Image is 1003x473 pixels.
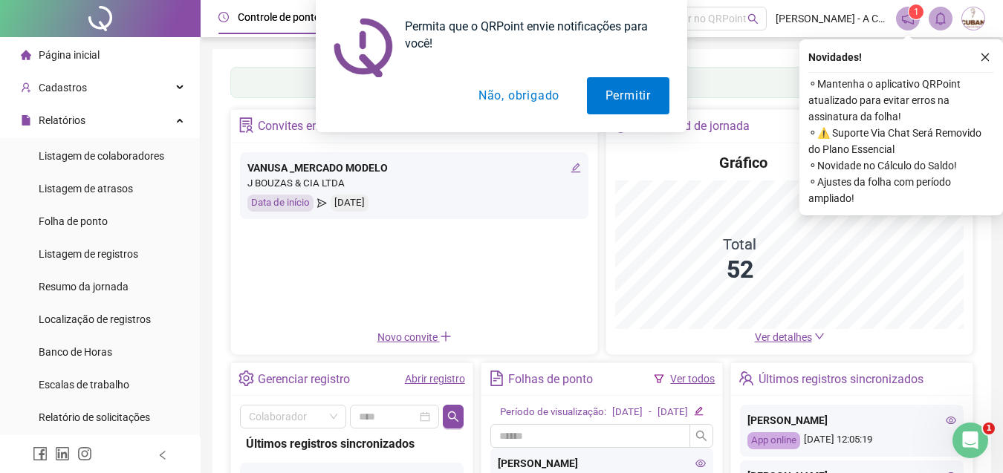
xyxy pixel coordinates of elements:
div: Permita que o QRPoint envie notificações para você! [393,18,669,52]
span: search [695,430,707,442]
span: instagram [77,446,92,461]
span: 1 [983,423,995,434]
span: eye [946,415,956,425]
span: Listagem de registros [39,248,138,260]
span: plus [440,330,452,342]
iframe: Intercom live chat [952,423,988,458]
span: Escalas de trabalho [39,379,129,391]
span: team [739,371,754,386]
div: Período de visualização: [500,405,606,420]
span: Resumo da jornada [39,281,129,293]
span: Localização de registros [39,313,151,325]
div: [DATE] 12:05:19 [747,432,956,449]
button: Permitir [587,77,669,114]
div: Últimos registros sincronizados [759,367,924,392]
div: [DATE] [331,195,369,212]
div: [PERSON_NAME] [747,412,956,428]
span: Banco de Horas [39,346,112,358]
span: down [814,331,825,342]
span: ⚬ Ajustes da folha com período ampliado! [808,174,994,206]
div: - [649,405,652,420]
div: [PERSON_NAME] [498,455,707,472]
div: Data de início [247,195,314,212]
div: Folhas de ponto [508,367,593,392]
div: [DATE] [658,405,688,420]
span: facebook [33,446,48,461]
div: VANUSA _MERCADO MODELO [247,160,581,176]
a: Ver detalhes down [755,331,825,343]
span: Relatório de solicitações [39,411,150,423]
span: Ver detalhes [755,331,812,343]
div: J BOUZAS & CIA LTDA [247,176,581,192]
a: Abrir registro [405,373,465,385]
button: Não, obrigado [460,77,578,114]
span: edit [571,163,581,173]
div: [DATE] [612,405,643,420]
span: ⚬ ⚠️ Suporte Via Chat Será Removido do Plano Essencial [808,125,994,157]
span: setting [238,371,254,386]
span: Folha de ponto [39,215,108,227]
div: App online [747,432,800,449]
h4: Gráfico [719,152,767,173]
span: edit [694,406,704,416]
div: Últimos registros sincronizados [246,434,458,453]
span: ⚬ Novidade no Cálculo do Saldo! [808,157,994,174]
img: notification icon [334,18,393,77]
span: file-text [489,371,504,386]
span: Novo convite [377,331,452,343]
div: Gerenciar registro [258,367,350,392]
span: eye [695,458,706,469]
span: linkedin [55,446,70,461]
span: Listagem de colaboradores [39,150,164,162]
span: send [317,195,327,212]
span: search [447,411,459,423]
a: Ver todos [670,373,715,385]
span: filter [654,373,664,384]
span: left [158,450,168,460]
span: Listagem de atrasos [39,183,133,195]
